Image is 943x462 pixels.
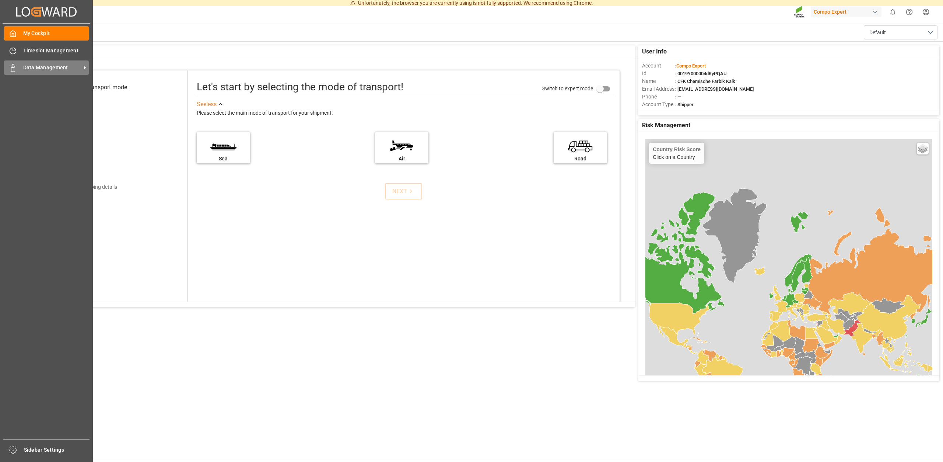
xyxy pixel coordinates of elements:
[642,121,690,130] span: Risk Management
[675,71,727,76] span: : 0019Y000004dKyPQAU
[811,5,884,19] button: Compo Expert
[901,4,918,20] button: Help Center
[23,64,81,72] span: Data Management
[642,101,675,108] span: Account Type
[557,155,603,163] div: Road
[23,29,89,37] span: My Cockpit
[642,47,667,56] span: User Info
[70,83,127,92] div: Select transport mode
[200,155,246,163] div: Sea
[653,146,701,152] h4: Country Risk Score
[379,155,425,163] div: Air
[864,25,937,39] button: open menu
[642,70,675,77] span: Id
[653,146,701,160] div: Click on a Country
[197,100,217,109] div: See less
[675,79,735,84] span: : CFK Chemische Farbik Kalk
[811,7,881,17] div: Compo Expert
[23,47,89,55] span: Timeslot Management
[4,26,89,41] a: My Cockpit
[675,86,754,92] span: : [EMAIL_ADDRESS][DOMAIN_NAME]
[642,62,675,70] span: Account
[197,109,614,118] div: Please select the main mode of transport for your shipment.
[869,29,886,37] span: Default
[392,187,415,196] div: NEXT
[642,77,675,85] span: Name
[197,79,403,95] div: Let's start by selecting the mode of transport!
[884,4,901,20] button: show 0 new notifications
[794,6,806,18] img: Screenshot%202023-09-29%20at%2010.02.21.png_1712312052.png
[71,183,117,191] div: Add shipping details
[675,102,694,107] span: : Shipper
[385,183,422,199] button: NEXT
[675,63,706,69] span: :
[675,94,681,100] span: : —
[642,93,675,101] span: Phone
[642,85,675,93] span: Email Address
[24,446,90,454] span: Sidebar Settings
[917,143,929,154] a: Layers
[542,86,593,91] span: Switch to expert mode
[4,43,89,58] a: Timeslot Management
[676,63,706,69] span: Compo Expert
